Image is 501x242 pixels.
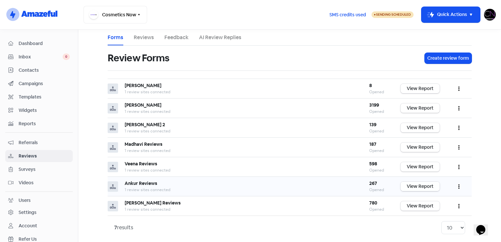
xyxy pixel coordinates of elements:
[19,139,70,146] span: Referrals
[5,64,73,76] a: Contacts
[114,224,133,232] div: results
[5,177,73,189] a: Videos
[125,102,161,108] b: [PERSON_NAME]
[401,201,440,211] a: View Report
[19,166,70,173] span: Surveys
[134,34,154,41] a: Reviews
[19,107,70,114] span: Widgets
[474,216,494,235] iframe: chat widget
[125,200,181,206] b: [PERSON_NAME] Reviews
[5,220,73,232] a: Account
[125,207,170,212] span: 1 review sites connected
[401,103,440,113] a: View Report
[369,187,387,193] div: Opened
[5,104,73,116] a: Widgets
[5,118,73,130] a: Reports
[125,187,170,192] span: 1 review sites connected
[5,91,73,103] a: Templates
[369,161,377,167] b: 598
[401,182,440,191] a: View Report
[401,84,440,93] a: View Report
[199,34,241,41] a: AI Review Replies
[19,222,37,229] div: Account
[376,12,411,17] span: Sending Scheduled
[421,7,480,23] button: Quick Actions
[125,161,157,167] b: Veena Reviews
[5,38,73,50] a: Dashboard
[5,150,73,162] a: Reviews
[5,206,73,219] a: Settings
[5,163,73,175] a: Surveys
[372,11,414,19] a: Sending Scheduled
[484,9,496,21] img: User
[125,129,170,134] span: 1 review sites connected
[401,143,440,152] a: View Report
[369,148,387,154] div: Opened
[125,168,170,173] span: 1 review sites connected
[125,141,162,147] b: Madhavi Reviews
[83,6,147,23] button: Cosmetics Now
[369,83,372,88] b: 8
[5,137,73,149] a: Referrals
[125,83,161,88] b: [PERSON_NAME]
[5,78,73,90] a: Campaigns
[369,206,387,212] div: Opened
[369,89,387,95] div: Opened
[369,180,377,186] b: 267
[19,153,70,159] span: Reviews
[329,11,366,18] span: SMS credits used
[125,109,170,114] span: 1 review sites connected
[19,179,70,186] span: Videos
[114,224,117,231] strong: 7
[5,194,73,206] a: Users
[369,122,376,128] b: 139
[369,109,387,114] div: Opened
[19,94,70,100] span: Templates
[108,34,123,41] a: Forms
[401,123,440,132] a: View Report
[19,67,70,74] span: Contacts
[125,180,157,186] b: Ankur Reviews
[63,53,70,60] span: 0
[125,122,165,128] b: [PERSON_NAME] 2
[369,141,376,147] b: 187
[5,51,73,63] a: Inbox 0
[369,102,379,108] b: 3199
[425,53,472,64] button: Create review form
[19,120,70,127] span: Reports
[369,128,387,134] div: Opened
[108,48,169,68] h1: Review Forms
[19,53,63,60] span: Inbox
[401,162,440,172] a: View Report
[164,34,189,41] a: Feedback
[369,200,377,206] b: 780
[19,80,70,87] span: Campaigns
[19,209,37,216] div: Settings
[125,148,170,153] span: 1 review sites connected
[324,11,372,18] a: SMS credits used
[19,40,70,47] span: Dashboard
[369,167,387,173] div: Opened
[125,89,170,95] span: 1 review sites connected
[19,197,31,204] div: Users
